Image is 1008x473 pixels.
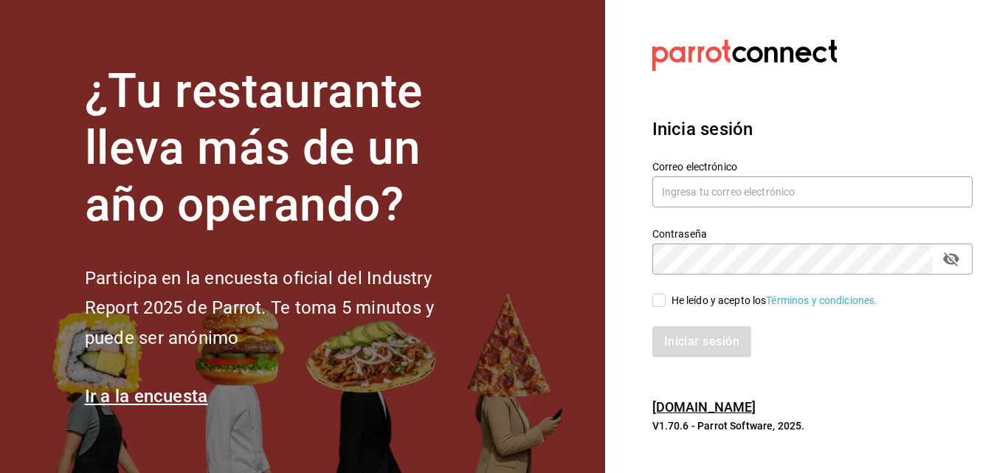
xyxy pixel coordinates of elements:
label: Correo electrónico [652,162,973,172]
p: V1.70.6 - Parrot Software, 2025. [652,418,973,433]
h3: Inicia sesión [652,116,973,142]
div: He leído y acepto los [672,293,878,308]
h1: ¿Tu restaurante lleva más de un año operando? [85,63,483,233]
input: Ingresa tu correo electrónico [652,176,973,207]
button: passwordField [939,246,964,272]
a: Ir a la encuesta [85,386,208,407]
label: Contraseña [652,229,973,239]
a: [DOMAIN_NAME] [652,399,756,415]
a: Términos y condiciones. [766,294,877,306]
h2: Participa en la encuesta oficial del Industry Report 2025 de Parrot. Te toma 5 minutos y puede se... [85,263,483,353]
